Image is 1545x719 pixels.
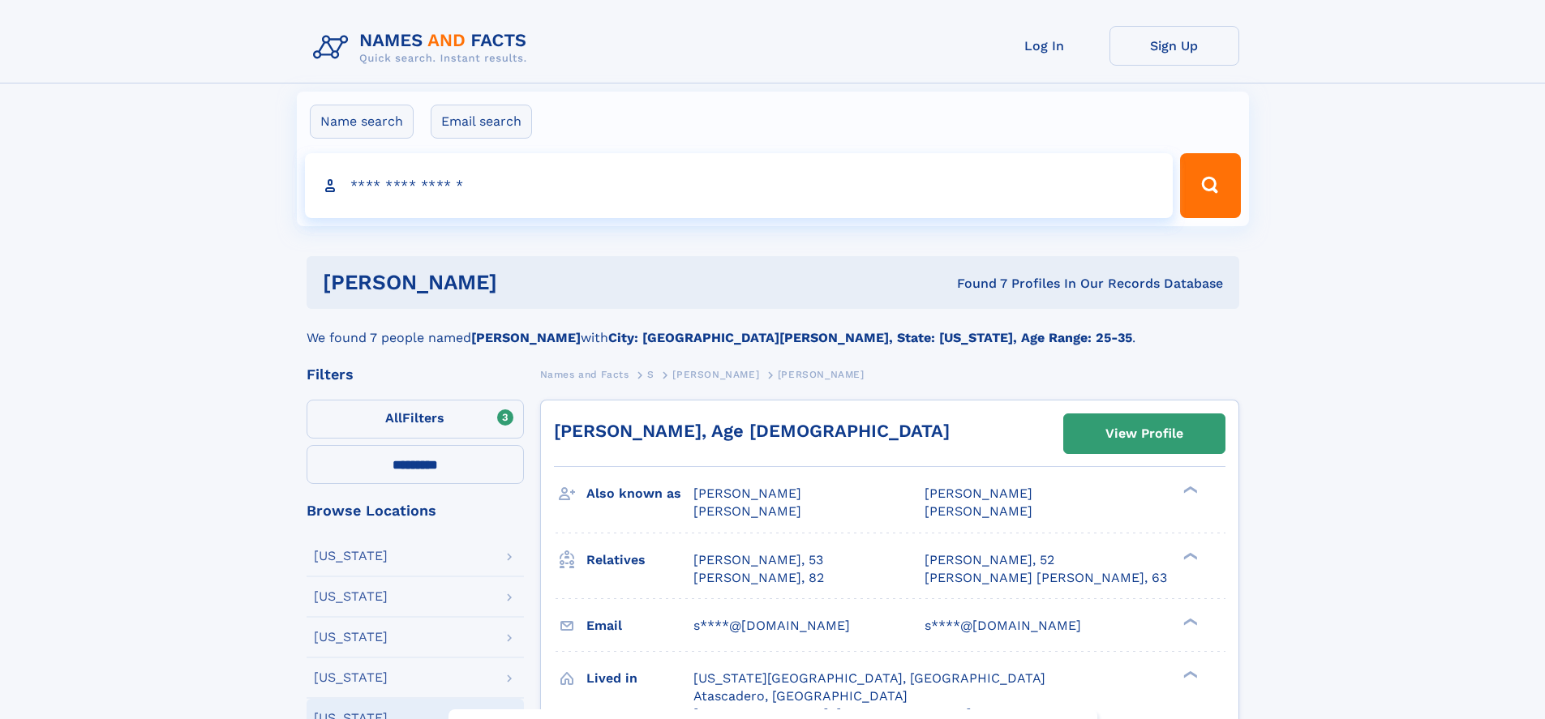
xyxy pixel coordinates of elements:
[314,671,388,684] div: [US_STATE]
[727,275,1223,293] div: Found 7 Profiles In Our Records Database
[647,364,654,384] a: S
[431,105,532,139] label: Email search
[314,550,388,563] div: [US_STATE]
[925,503,1032,519] span: [PERSON_NAME]
[540,364,629,384] a: Names and Facts
[307,309,1239,348] div: We found 7 people named with .
[307,400,524,439] label: Filters
[693,670,1045,686] span: [US_STATE][GEOGRAPHIC_DATA], [GEOGRAPHIC_DATA]
[310,105,414,139] label: Name search
[925,551,1054,569] a: [PERSON_NAME], 52
[1179,669,1199,679] div: ❯
[925,486,1032,501] span: [PERSON_NAME]
[1180,153,1240,218] button: Search Button
[647,369,654,380] span: S
[1109,26,1239,66] a: Sign Up
[1064,414,1225,453] a: View Profile
[314,631,388,644] div: [US_STATE]
[307,367,524,382] div: Filters
[693,486,801,501] span: [PERSON_NAME]
[586,665,693,692] h3: Lived in
[307,26,540,70] img: Logo Names and Facts
[1105,415,1183,452] div: View Profile
[314,590,388,603] div: [US_STATE]
[586,480,693,507] h3: Also known as
[693,569,824,587] a: [PERSON_NAME], 82
[672,369,759,380] span: [PERSON_NAME]
[693,551,823,569] a: [PERSON_NAME], 53
[1179,485,1199,495] div: ❯
[608,330,1132,345] b: City: [GEOGRAPHIC_DATA][PERSON_NAME], State: [US_STATE], Age Range: 25-35
[305,153,1174,218] input: search input
[1179,616,1199,627] div: ❯
[586,612,693,640] h3: Email
[323,272,727,293] h1: [PERSON_NAME]
[693,503,801,519] span: [PERSON_NAME]
[307,503,524,518] div: Browse Locations
[385,410,402,426] span: All
[1179,550,1199,561] div: ❯
[471,330,581,345] b: [PERSON_NAME]
[554,421,950,441] a: [PERSON_NAME], Age [DEMOGRAPHIC_DATA]
[778,369,865,380] span: [PERSON_NAME]
[693,688,908,704] span: Atascadero, [GEOGRAPHIC_DATA]
[980,26,1109,66] a: Log In
[672,364,759,384] a: [PERSON_NAME]
[925,569,1167,587] a: [PERSON_NAME] [PERSON_NAME], 63
[586,546,693,574] h3: Relatives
